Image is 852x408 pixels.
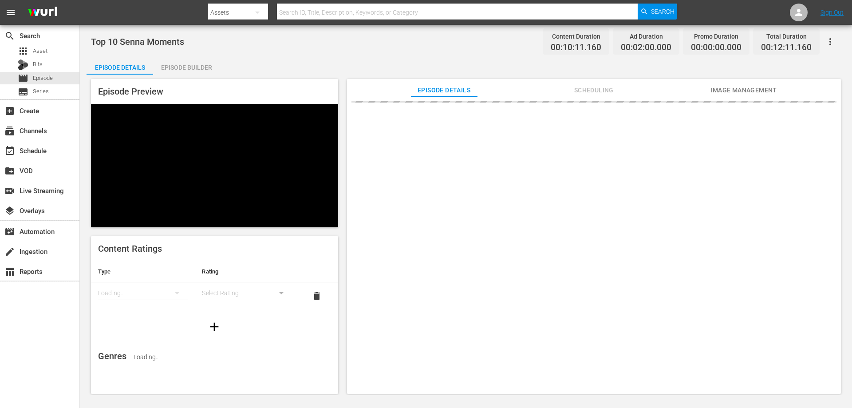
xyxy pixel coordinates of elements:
[91,261,338,310] table: simple table
[153,57,220,75] button: Episode Builder
[621,43,671,53] span: 00:02:00.000
[638,4,677,20] button: Search
[4,126,15,136] span: Channels
[411,85,477,96] span: Episode Details
[560,85,627,96] span: Scheduling
[87,57,153,78] div: Episode Details
[18,46,28,56] span: Asset
[761,43,812,53] span: 00:12:11.160
[98,243,162,254] span: Content Ratings
[18,59,28,70] div: Bits
[18,73,28,83] span: Episode
[691,30,742,43] div: Promo Duration
[91,36,184,47] span: Top 10 Senna Moments
[312,291,322,301] span: delete
[98,351,126,361] span: Genres
[98,86,163,97] span: Episode Preview
[21,2,64,23] img: ans4CAIJ8jUAAAAAAAAAAAAAAAAAAAAAAAAgQb4GAAAAAAAAAAAAAAAAAAAAAAAAJMjXAAAAAAAAAAAAAAAAAAAAAAAAgAT5G...
[651,4,674,20] span: Search
[4,166,15,176] span: VOD
[4,226,15,237] span: Automation
[33,87,49,96] span: Series
[87,57,153,75] button: Episode Details
[33,74,53,83] span: Episode
[195,261,299,282] th: Rating
[551,43,601,53] span: 00:10:11.160
[153,57,220,78] div: Episode Builder
[306,285,327,307] button: delete
[4,206,15,216] span: Overlays
[621,30,671,43] div: Ad Duration
[710,85,777,96] span: Image Management
[18,87,28,97] span: Series
[4,31,15,41] span: Search
[691,43,742,53] span: 00:00:00.000
[4,186,15,196] span: Live Streaming
[33,47,47,55] span: Asset
[761,30,812,43] div: Total Duration
[820,9,844,16] a: Sign Out
[4,106,15,116] span: Create
[4,266,15,277] span: Reports
[4,146,15,156] span: Schedule
[5,7,16,18] span: menu
[91,261,195,282] th: Type
[4,246,15,257] span: Ingestion
[33,60,43,69] span: Bits
[134,353,158,360] span: Loading..
[551,30,601,43] div: Content Duration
